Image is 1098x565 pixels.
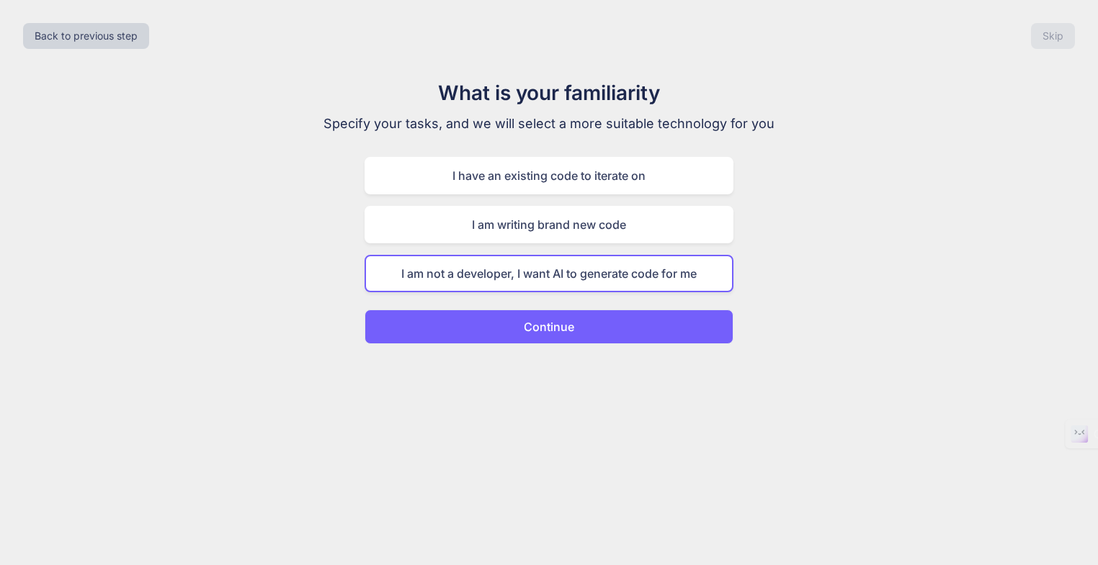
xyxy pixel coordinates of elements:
button: Back to previous step [23,23,149,49]
h1: What is your familiarity [307,78,791,108]
p: Specify your tasks, and we will select a more suitable technology for you [307,114,791,134]
button: Skip [1031,23,1075,49]
button: Continue [365,309,733,344]
div: I am writing brand new code [365,206,733,243]
div: I am not a developer, I want AI to generate code for me [365,255,733,292]
div: I have an existing code to iterate on [365,157,733,194]
p: Continue [524,318,574,335]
